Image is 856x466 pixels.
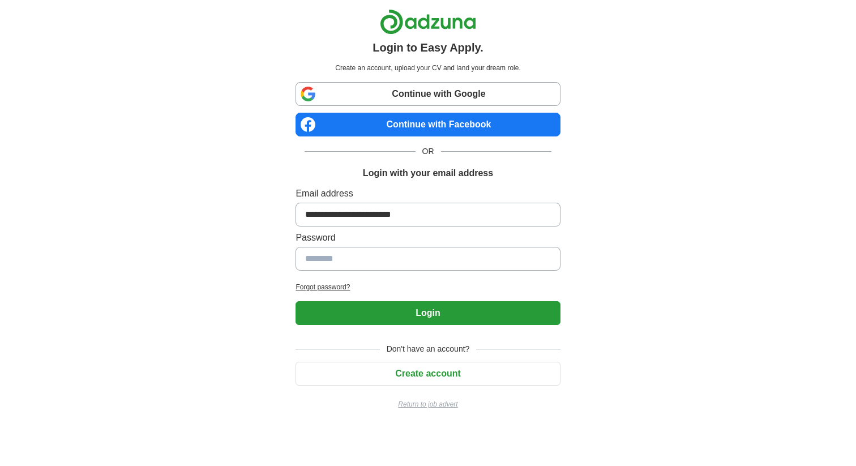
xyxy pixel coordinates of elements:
[296,301,560,325] button: Login
[296,399,560,409] a: Return to job advert
[296,82,560,106] a: Continue with Google
[296,231,560,245] label: Password
[363,166,493,180] h1: Login with your email address
[380,343,477,355] span: Don't have an account?
[298,63,558,73] p: Create an account, upload your CV and land your dream role.
[296,282,560,292] a: Forgot password?
[296,187,560,200] label: Email address
[296,113,560,136] a: Continue with Facebook
[296,362,560,386] button: Create account
[373,39,483,56] h1: Login to Easy Apply.
[416,146,441,157] span: OR
[296,369,560,378] a: Create account
[380,9,476,35] img: Adzuna logo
